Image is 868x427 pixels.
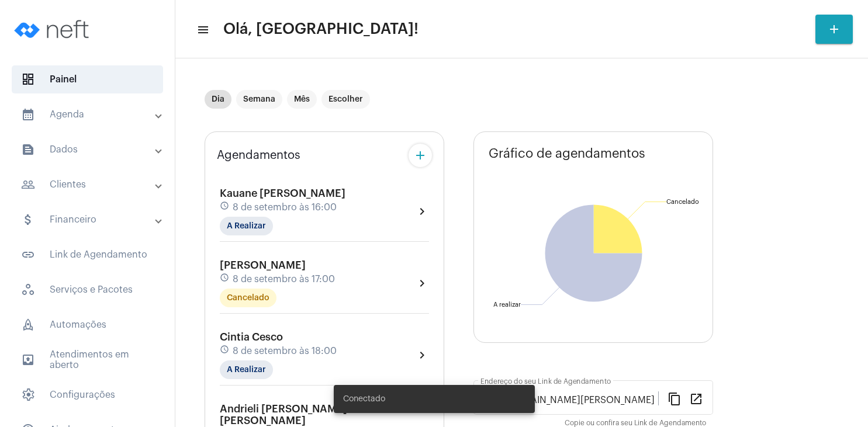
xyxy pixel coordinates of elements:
[21,318,35,332] span: sidenav icon
[12,65,163,93] span: Painel
[343,393,385,405] span: Conectado
[223,20,419,39] span: Olá, [GEOGRAPHIC_DATA]!
[205,90,231,109] mat-chip: Dia
[827,22,841,36] mat-icon: add
[21,213,156,227] mat-panel-title: Financeiro
[21,72,35,86] span: sidenav icon
[233,346,337,356] span: 8 de setembro às 18:00
[415,276,429,290] mat-icon: chevron_right
[21,353,35,367] mat-icon: sidenav icon
[21,178,35,192] mat-icon: sidenav icon
[689,391,703,405] mat-icon: open_in_new
[7,136,175,164] mat-expansion-panel-header: sidenav iconDados
[12,276,163,304] span: Serviços e Pacotes
[220,260,306,270] span: [PERSON_NAME]
[9,6,97,53] img: logo-neft-novo-2.png
[415,204,429,218] mat-icon: chevron_right
[220,332,283,342] span: Cintia Cesco
[480,395,658,405] input: Link
[493,301,521,308] text: A realizar
[236,90,282,109] mat-chip: Semana
[21,213,35,227] mat-icon: sidenav icon
[666,199,699,205] text: Cancelado
[7,171,175,199] mat-expansion-panel-header: sidenav iconClientes
[12,241,163,269] span: Link de Agendamento
[220,217,273,235] mat-chip: A Realizar
[21,143,35,157] mat-icon: sidenav icon
[220,345,230,357] mat-icon: schedule
[21,107,156,121] mat-panel-title: Agenda
[21,178,156,192] mat-panel-title: Clientes
[217,149,300,162] span: Agendamentos
[21,388,35,402] span: sidenav icon
[220,188,345,199] span: Kauane [PERSON_NAME]
[233,202,337,213] span: 8 de setembro às 16:00
[220,289,276,307] mat-chip: Cancelado
[220,273,230,286] mat-icon: schedule
[220,201,230,214] mat-icon: schedule
[21,107,35,121] mat-icon: sidenav icon
[12,346,163,374] span: Atendimentos em aberto
[21,248,35,262] mat-icon: sidenav icon
[220,360,273,379] mat-chip: A Realizar
[321,90,370,109] mat-chip: Escolher
[196,23,208,37] mat-icon: sidenav icon
[233,274,335,284] span: 8 de setembro às 17:00
[7,100,175,129] mat-expansion-panel-header: sidenav iconAgenda
[12,381,163,409] span: Configurações
[7,206,175,234] mat-expansion-panel-header: sidenav iconFinanceiro
[415,348,429,362] mat-icon: chevron_right
[413,148,427,162] mat-icon: add
[220,404,347,426] span: Andrieli [PERSON_NAME] [PERSON_NAME]
[12,311,163,339] span: Automações
[668,391,682,405] mat-icon: content_copy
[21,283,35,297] span: sidenav icon
[287,90,317,109] mat-chip: Mês
[21,143,156,157] mat-panel-title: Dados
[489,147,645,161] span: Gráfico de agendamentos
